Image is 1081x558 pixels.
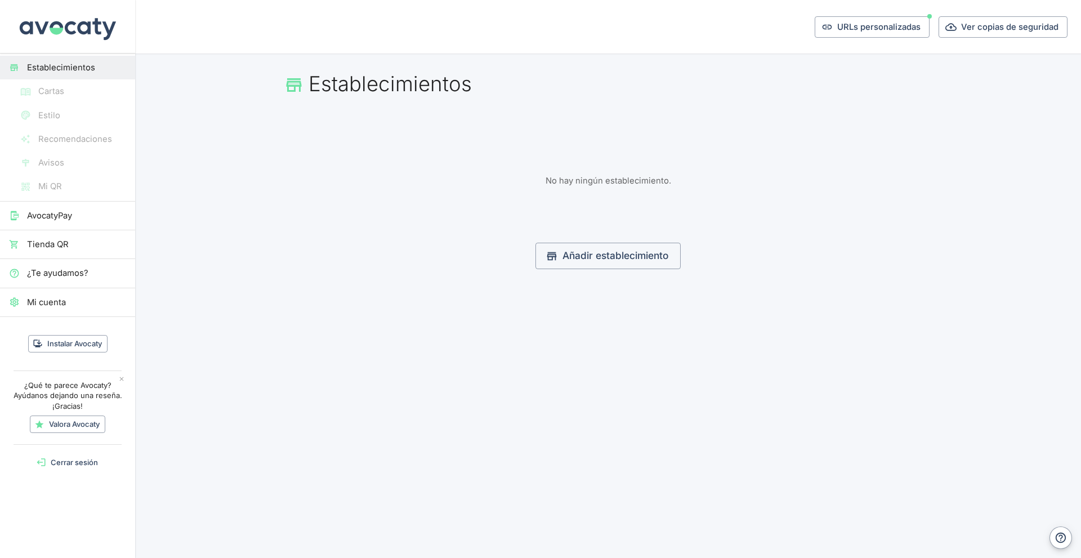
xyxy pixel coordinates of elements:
a: Añadir establecimiento [535,243,681,269]
a: Valora Avocaty [30,416,105,433]
button: Cerrar sesión [5,454,131,471]
span: Establecimientos [27,61,126,74]
button: URLs personalizadas [815,16,930,38]
span: AvocatyPay [27,209,126,222]
span: Mi cuenta [27,296,126,309]
button: Instalar Avocaty [28,335,108,352]
button: Ayuda y contacto [1049,526,1072,549]
p: ¿Qué te parece Avocaty? Ayúdanos dejando una reseña. ¡Gracias! [11,380,124,412]
button: Ver copias de seguridad [939,16,1067,38]
h1: Establecimientos [284,72,932,96]
p: No hay ningún establecimiento. [284,175,932,187]
span: ¿Te ayudamos? [27,267,126,279]
span: Tienda QR [27,238,126,251]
